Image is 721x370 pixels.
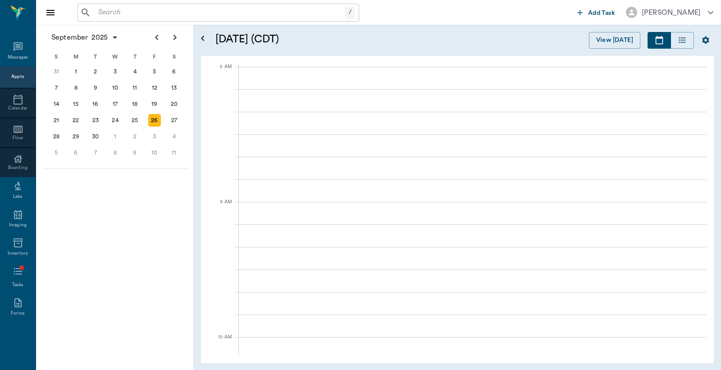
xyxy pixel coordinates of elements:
div: Monday, September 1, 2025 [69,65,82,78]
div: / [345,6,355,18]
div: W [105,50,125,64]
div: S [46,50,66,64]
div: Monday, September 15, 2025 [69,98,82,110]
div: Messages [8,54,28,61]
h5: [DATE] (CDT) [215,32,430,46]
div: Saturday, October 4, 2025 [168,130,180,143]
div: Friday, October 10, 2025 [148,146,161,159]
div: Sunday, September 28, 2025 [50,130,63,143]
div: T [125,50,145,64]
div: Friday, September 19, 2025 [148,98,161,110]
div: Friday, September 5, 2025 [148,65,161,78]
div: T [86,50,105,64]
button: Previous page [148,28,166,46]
div: Sunday, September 7, 2025 [50,82,63,94]
div: Tuesday, September 16, 2025 [89,98,102,110]
div: Imaging [9,222,27,228]
div: Tuesday, September 2, 2025 [89,65,102,78]
div: Appts [11,73,24,80]
div: F [145,50,164,64]
div: Thursday, September 11, 2025 [128,82,141,94]
div: Monday, September 22, 2025 [69,114,82,127]
div: Saturday, October 11, 2025 [168,146,180,159]
div: Saturday, September 27, 2025 [168,114,180,127]
button: Next page [166,28,184,46]
button: Close drawer [41,4,59,22]
div: Monday, September 8, 2025 [69,82,82,94]
div: Tuesday, September 23, 2025 [89,114,102,127]
div: 8 AM [208,62,232,85]
div: Thursday, September 25, 2025 [128,114,141,127]
div: Wednesday, September 17, 2025 [109,98,122,110]
div: 9 AM [208,197,232,220]
div: Sunday, September 21, 2025 [50,114,63,127]
div: Wednesday, September 3, 2025 [109,65,122,78]
span: 2025 [90,31,110,44]
button: Add Task [574,4,619,21]
div: Monday, September 29, 2025 [69,130,82,143]
button: View [DATE] [589,32,640,49]
div: Thursday, September 18, 2025 [128,98,141,110]
div: M [66,50,86,64]
div: Wednesday, October 1, 2025 [109,130,122,143]
div: Sunday, September 14, 2025 [50,98,63,110]
div: Thursday, October 9, 2025 [128,146,141,159]
div: Saturday, September 6, 2025 [168,65,180,78]
div: Today, Friday, September 26, 2025 [148,114,161,127]
div: Wednesday, September 10, 2025 [109,82,122,94]
div: Monday, October 6, 2025 [69,146,82,159]
button: [PERSON_NAME] [619,4,721,21]
div: Labs [13,193,23,200]
div: Forms [11,310,24,317]
div: Tuesday, September 9, 2025 [89,82,102,94]
div: Friday, October 3, 2025 [148,130,161,143]
div: Wednesday, September 24, 2025 [109,114,122,127]
div: Inventory [8,250,28,257]
div: [PERSON_NAME] [642,7,701,18]
button: Open calendar [197,21,208,56]
button: September2025 [47,28,123,46]
div: Friday, September 12, 2025 [148,82,161,94]
div: Saturday, September 20, 2025 [168,98,180,110]
div: Tuesday, September 30, 2025 [89,130,102,143]
div: 10 AM [208,333,232,355]
div: Thursday, October 2, 2025 [128,130,141,143]
div: Wednesday, October 8, 2025 [109,146,122,159]
div: Tuesday, October 7, 2025 [89,146,102,159]
div: Sunday, August 31, 2025 [50,65,63,78]
input: Search [95,6,345,19]
div: S [164,50,184,64]
div: Sunday, October 5, 2025 [50,146,63,159]
div: Thursday, September 4, 2025 [128,65,141,78]
div: Tasks [12,282,23,288]
span: September [50,31,90,44]
div: Saturday, September 13, 2025 [168,82,180,94]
